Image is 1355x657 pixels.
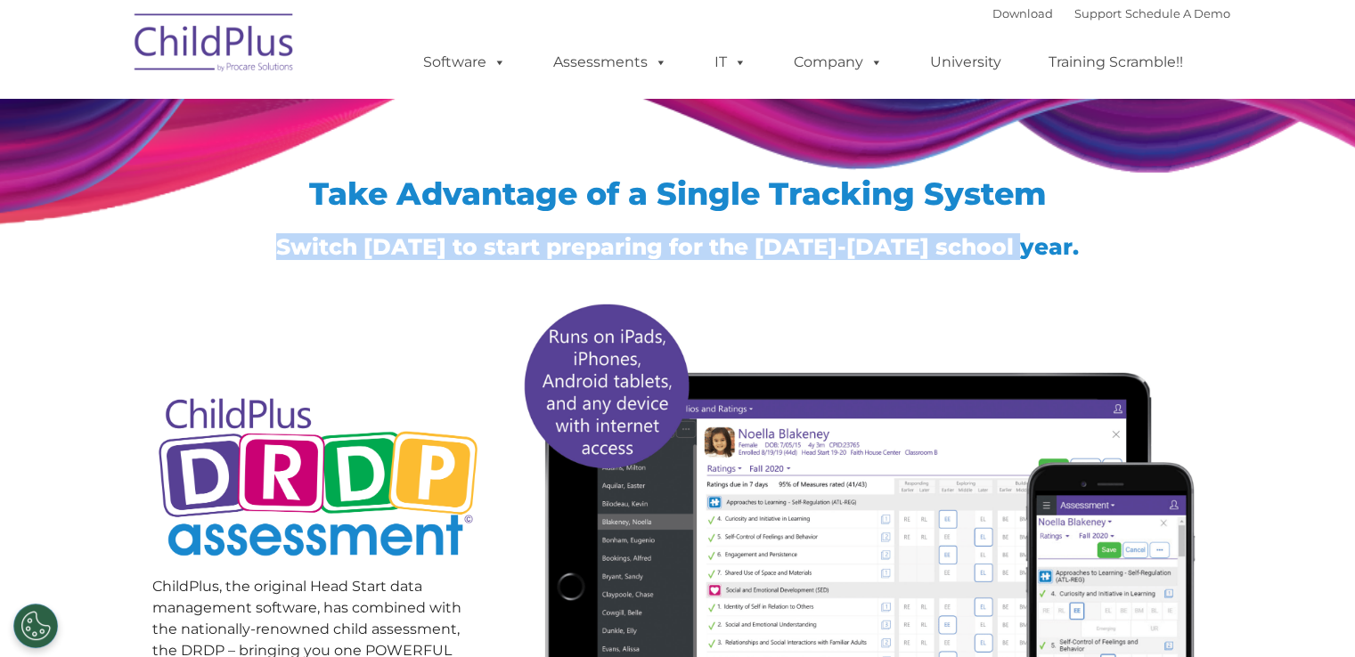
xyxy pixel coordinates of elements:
[276,233,1079,260] span: Switch [DATE] to start preparing for the [DATE]-[DATE] school year.
[13,604,58,648] button: Cookies Settings
[697,45,764,80] a: IT
[309,174,1047,213] span: Take Advantage of a Single Tracking System
[1031,45,1201,80] a: Training Scramble!!
[992,6,1230,20] font: |
[405,45,524,80] a: Software
[126,1,304,90] img: ChildPlus by Procare Solutions
[1125,6,1230,20] a: Schedule A Demo
[776,45,901,80] a: Company
[535,45,685,80] a: Assessments
[992,6,1053,20] a: Download
[912,45,1019,80] a: University
[1074,6,1122,20] a: Support
[152,378,485,580] img: Copyright - DRDP Logo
